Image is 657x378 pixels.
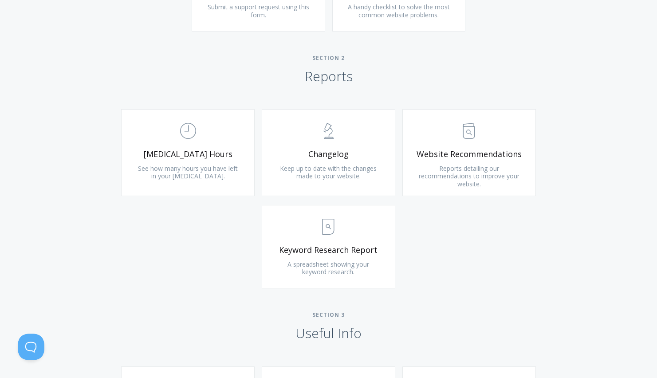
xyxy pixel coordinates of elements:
span: Reports detailing our recommendations to improve your website. [419,164,519,188]
a: Keyword Research Report A spreadsheet showing your keyword research. [262,205,395,288]
span: Website Recommendations [416,149,522,159]
a: Website Recommendations Reports detailing our recommendations to improve your website. [402,109,536,196]
span: See how many hours you have left in your [MEDICAL_DATA]. [138,164,238,181]
a: [MEDICAL_DATA] Hours See how many hours you have left in your [MEDICAL_DATA]. [121,109,255,196]
span: Submit a support request using this form. [208,3,309,19]
iframe: Toggle Customer Support [18,334,44,360]
span: Keep up to date with the changes made to your website. [280,164,377,181]
span: Keyword Research Report [275,245,382,255]
span: A handy checklist to solve the most common website problems. [348,3,450,19]
span: [MEDICAL_DATA] Hours [135,149,241,159]
a: Changelog Keep up to date with the changes made to your website. [262,109,395,196]
span: Changelog [275,149,382,159]
span: A spreadsheet showing your keyword research. [287,260,369,276]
